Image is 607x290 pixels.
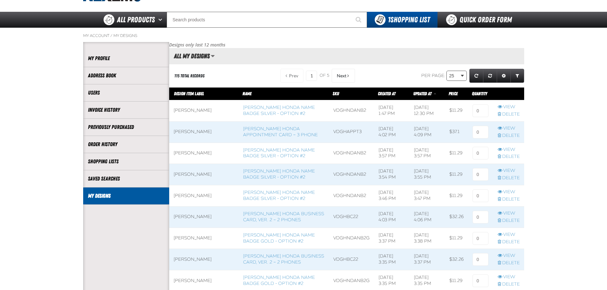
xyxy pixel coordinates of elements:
[329,143,374,164] td: VDGHNDANB2
[483,69,497,83] a: Reset grid action
[449,73,459,79] span: 25
[169,121,239,143] td: [PERSON_NAME]
[374,206,409,228] td: [DATE] 4:03 PM
[169,249,239,270] td: [PERSON_NAME]
[374,228,409,249] td: [DATE] 3:37 PM
[329,185,374,207] td: VDGHNDANB2
[88,175,164,182] a: Saved Searches
[83,33,524,38] nav: Breadcrumbs
[498,260,520,266] a: Delete row action
[117,14,155,25] span: All Products
[242,91,251,96] a: Name
[174,91,204,96] a: Design Item Label
[498,133,520,139] a: Delete row action
[211,51,215,61] button: Manage grid views. Current view is All My Designs
[473,211,488,223] input: 0
[113,33,137,38] a: My Designs
[243,147,315,159] a: [PERSON_NAME] Honda Name Badge Silver - Option #2
[88,106,164,114] a: Invoice History
[156,12,167,28] button: Open All Products pages
[409,100,445,121] td: [DATE] 12:30 PM
[473,274,488,287] input: 0
[409,228,445,249] td: [DATE] 3:38 PM
[333,91,339,96] a: SKU
[409,249,445,270] td: [DATE] 3:37 PM
[469,69,483,83] a: Refresh grid action
[498,218,520,224] a: Delete row action
[169,228,239,249] td: [PERSON_NAME]
[445,206,468,228] td: $32.26
[472,91,487,96] span: Quantity
[243,168,315,180] a: [PERSON_NAME] Honda Name Badge Silver - Option #2
[169,164,239,185] td: [PERSON_NAME]
[378,91,395,96] span: Created At
[88,89,164,96] a: Users
[449,91,458,96] span: Price
[498,232,520,238] a: View row action
[83,33,109,38] a: My Account
[169,53,210,60] h2: All My Designs
[421,73,445,78] span: Per page:
[88,55,164,62] a: My Profile
[167,12,367,28] input: Search
[473,147,488,159] input: 0
[388,15,430,24] span: Shopping List
[409,164,445,185] td: [DATE] 3:55 PM
[243,190,315,201] a: [PERSON_NAME] Honda Name Badge Silver - Option #2
[374,143,409,164] td: [DATE] 3:57 PM
[498,111,520,117] a: Delete row action
[493,88,524,100] th: Row actions
[88,141,164,148] a: Order History
[320,73,329,79] span: of 5
[473,126,488,138] input: 0
[88,124,164,131] a: Previously Purchased
[413,91,432,96] a: Updated At
[498,196,520,202] a: Delete row action
[337,73,346,78] span: Next Page
[498,210,520,216] a: View row action
[445,164,468,185] td: $11.29
[498,104,520,110] a: View row action
[243,232,315,244] a: [PERSON_NAME] Honda Name Badge Gold - Option #2
[169,206,239,228] td: [PERSON_NAME]
[329,121,374,143] td: VDGHAPPT3
[243,275,315,286] a: [PERSON_NAME] Honda Name Badge Gold - Option #2
[445,100,468,121] td: $11.29
[329,228,374,249] td: VDGHNDANB2G
[445,121,468,143] td: $37.1
[243,126,318,138] a: [PERSON_NAME] Honda Appointment Card – 3 Phone
[445,143,468,164] td: $11.29
[445,228,468,249] td: $11.29
[243,253,324,265] a: [PERSON_NAME] Honda Business Card, Ver. 2 – 2 Phones
[110,33,112,38] span: /
[169,143,239,164] td: [PERSON_NAME]
[473,232,488,245] input: 0
[374,185,409,207] td: [DATE] 3:46 PM
[498,281,520,287] a: Delete row action
[329,100,374,121] td: VDGHNDANB2
[169,100,239,121] td: [PERSON_NAME]
[332,69,355,83] button: Next Page
[88,158,164,165] a: Shopping Lists
[374,100,409,121] td: [DATE] 1:47 PM
[306,71,317,81] input: Current page number
[388,15,390,24] strong: 1
[498,175,520,181] a: Delete row action
[374,249,409,270] td: [DATE] 3:35 PM
[498,253,520,259] a: View row action
[498,274,520,280] a: View row action
[367,12,437,28] button: You have 1 Shopping List. Open to view details
[498,154,520,160] a: Delete row action
[88,72,164,79] a: Address Book
[351,12,367,28] button: Start Searching
[498,125,520,131] a: View row action
[473,104,488,117] input: 0
[88,192,164,200] a: My Designs
[473,253,488,266] input: 0
[409,121,445,143] td: [DATE] 4:09 PM
[409,185,445,207] td: [DATE] 3:47 PM
[243,211,324,223] a: [PERSON_NAME] Honda Business Card, Ver. 2 – 2 Phones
